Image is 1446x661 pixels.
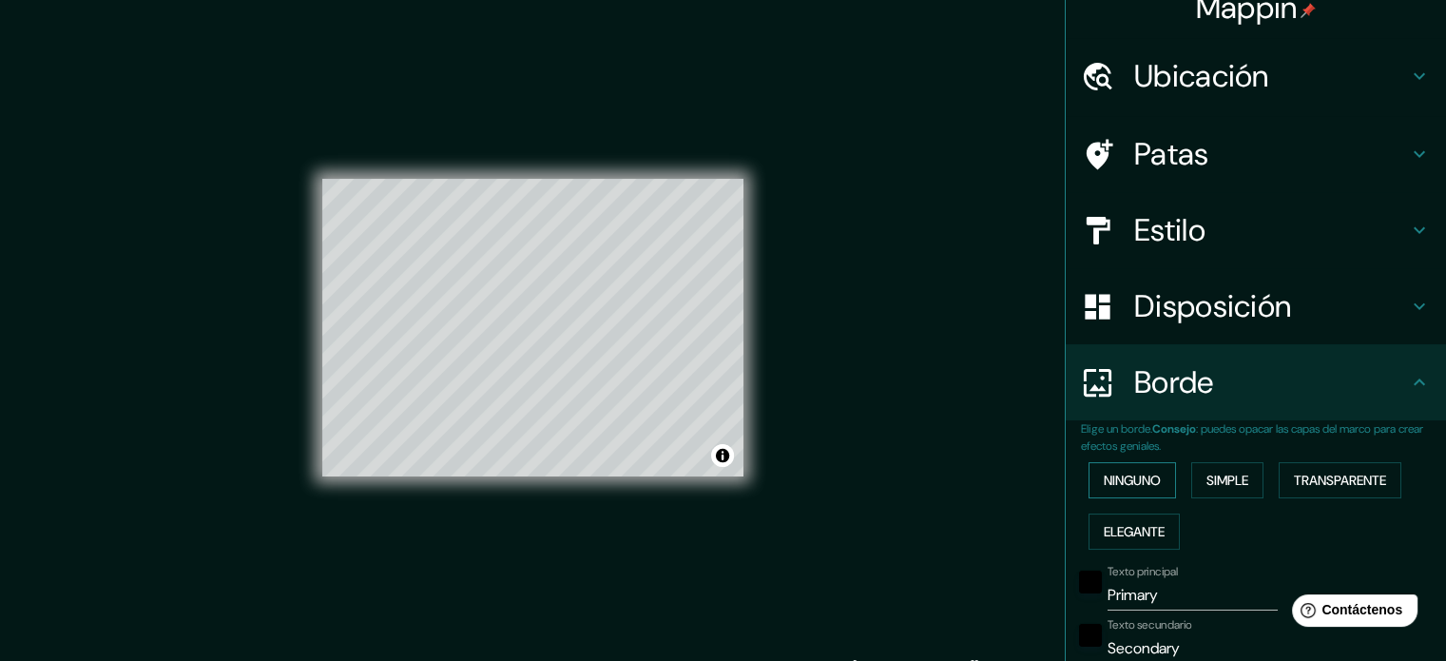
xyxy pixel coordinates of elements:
img: pin-icon.png [1301,3,1316,18]
button: Activar o desactivar atribución [711,444,734,467]
div: Ubicación [1066,38,1446,114]
div: Estilo [1066,192,1446,268]
font: : puedes opacar las capas del marco para crear efectos geniales. [1081,421,1423,454]
button: Ninguno [1089,462,1176,498]
div: Patas [1066,116,1446,192]
font: Elige un borde. [1081,421,1152,437]
font: Consejo [1152,421,1196,437]
button: Elegante [1089,514,1180,550]
div: Disposición [1066,268,1446,344]
button: Simple [1191,462,1263,498]
font: Estilo [1134,210,1205,250]
font: Transparente [1294,472,1386,489]
font: Elegante [1104,523,1165,540]
font: Texto principal [1108,564,1178,579]
font: Ubicación [1134,56,1269,96]
font: Simple [1206,472,1248,489]
div: Borde [1066,344,1446,420]
button: negro [1079,624,1102,647]
font: Texto secundario [1108,617,1192,632]
button: Transparente [1279,462,1401,498]
button: negro [1079,571,1102,593]
font: Patas [1134,134,1209,174]
font: Borde [1134,362,1214,402]
iframe: Lanzador de widgets de ayuda [1277,587,1425,640]
font: Ninguno [1104,472,1161,489]
font: Disposición [1134,286,1291,326]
